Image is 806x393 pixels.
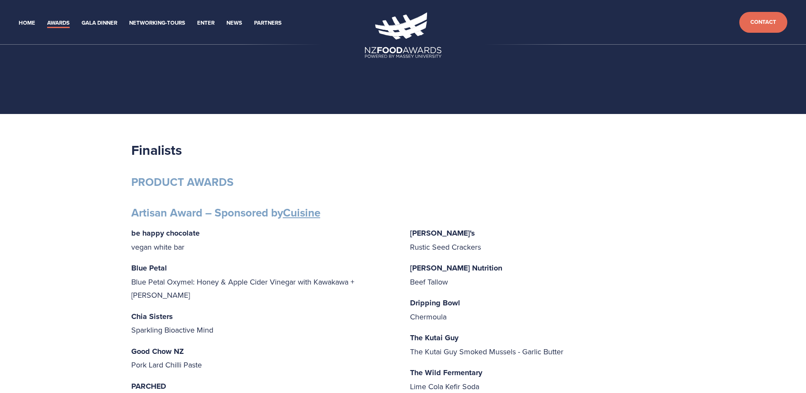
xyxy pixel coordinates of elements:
p: Beef Tallow [410,261,675,288]
a: Home [19,18,35,28]
a: News [226,18,242,28]
a: Cuisine [283,205,320,221]
strong: be happy chocolate [131,228,200,239]
strong: Artisan Award – Sponsored by [131,205,320,221]
p: Sparkling Bioactive Mind [131,310,396,337]
strong: The Wild Fermentary [410,367,482,378]
p: The Kutai Guy Smoked Mussels - Garlic Butter [410,331,675,358]
strong: The Kutai Guy [410,332,458,343]
strong: Good Chow NZ [131,346,184,357]
strong: PRODUCT AWARDS [131,174,234,190]
strong: Finalists [131,140,182,160]
strong: [PERSON_NAME]'s [410,228,475,239]
p: Blue Petal Oxymel: Honey & Apple Cider Vinegar with Kawakawa + [PERSON_NAME] [131,261,396,302]
strong: PARCHED [131,381,166,392]
p: Rustic Seed Crackers [410,226,675,253]
p: Lime Cola Kefir Soda [410,366,675,393]
a: Awards [47,18,70,28]
strong: Blue Petal [131,262,167,273]
p: Pork Lard Chilli Paste [131,345,396,372]
a: Contact [739,12,787,33]
p: vegan white bar [131,226,396,253]
a: Enter [197,18,215,28]
p: Chermoula [410,296,675,323]
a: Partners [254,18,282,28]
strong: Chia Sisters [131,311,173,322]
a: Gala Dinner [82,18,117,28]
strong: [PERSON_NAME] Nutrition [410,262,502,273]
a: Networking-Tours [129,18,185,28]
strong: Dripping Bowl [410,297,460,308]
